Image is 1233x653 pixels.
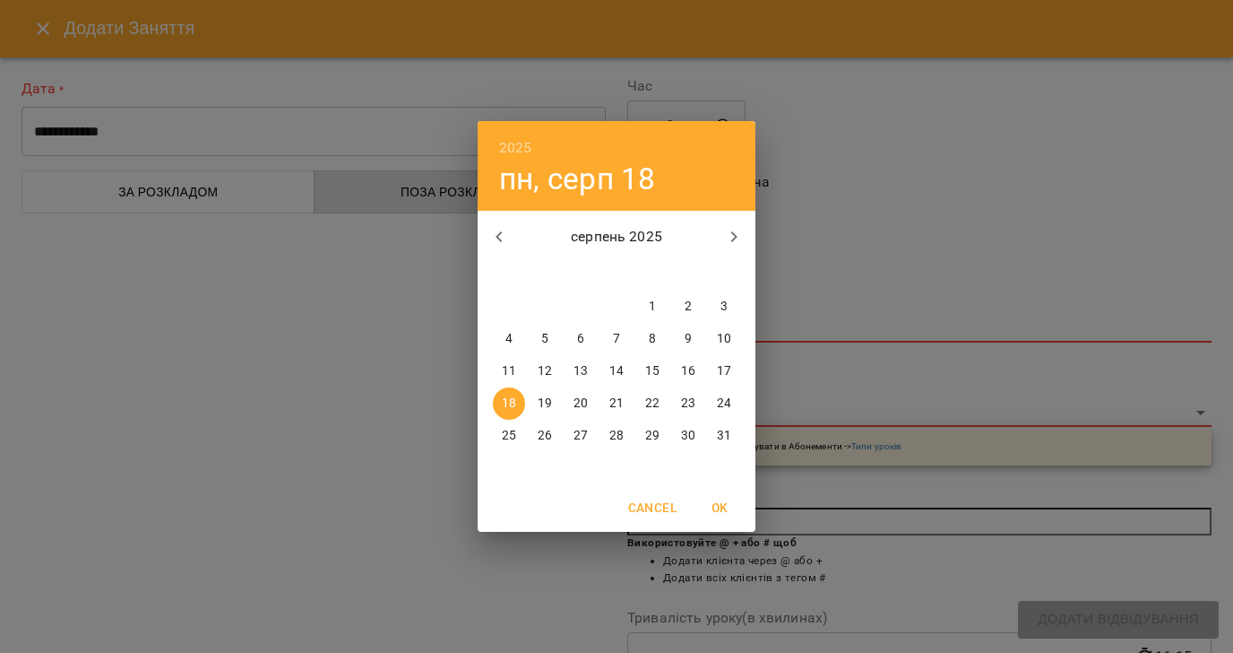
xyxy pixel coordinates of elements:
[672,291,704,323] button: 2
[672,323,704,355] button: 9
[708,420,740,452] button: 31
[529,387,561,420] button: 19
[565,355,597,387] button: 13
[636,420,668,452] button: 29
[720,298,728,316] p: 3
[672,387,704,420] button: 23
[672,355,704,387] button: 16
[502,395,516,413] p: 18
[621,492,684,524] button: Cancel
[708,291,740,323] button: 3
[685,298,692,316] p: 2
[685,330,692,348] p: 9
[565,420,597,452] button: 27
[708,323,740,355] button: 10
[538,362,552,380] p: 12
[577,330,584,348] p: 6
[691,492,748,524] button: OK
[649,330,656,348] p: 8
[493,264,525,282] span: пн
[521,226,713,248] p: серпень 2025
[499,161,656,197] button: пн, серп 18
[573,362,588,380] p: 13
[636,355,668,387] button: 15
[600,355,633,387] button: 14
[529,264,561,282] span: вт
[628,497,677,518] span: Cancel
[645,362,660,380] p: 15
[493,420,525,452] button: 25
[600,420,633,452] button: 28
[708,387,740,420] button: 24
[600,323,633,355] button: 7
[600,264,633,282] span: чт
[502,427,516,445] p: 25
[681,395,695,413] p: 23
[600,387,633,420] button: 21
[636,387,668,420] button: 22
[573,395,588,413] p: 20
[609,395,624,413] p: 21
[636,264,668,282] span: пт
[529,420,561,452] button: 26
[573,427,588,445] p: 27
[717,330,731,348] p: 10
[499,135,532,161] button: 2025
[565,323,597,355] button: 6
[538,395,552,413] p: 19
[717,427,731,445] p: 31
[529,355,561,387] button: 12
[698,497,741,518] span: OK
[636,323,668,355] button: 8
[708,355,740,387] button: 17
[717,362,731,380] p: 17
[681,362,695,380] p: 16
[493,323,525,355] button: 4
[717,395,731,413] p: 24
[609,427,624,445] p: 28
[565,387,597,420] button: 20
[493,387,525,420] button: 18
[505,330,513,348] p: 4
[613,330,620,348] p: 7
[565,264,597,282] span: ср
[649,298,656,316] p: 1
[502,362,516,380] p: 11
[681,427,695,445] p: 30
[493,355,525,387] button: 11
[529,323,561,355] button: 5
[609,362,624,380] p: 14
[636,291,668,323] button: 1
[672,420,704,452] button: 30
[708,264,740,282] span: нд
[538,427,552,445] p: 26
[645,427,660,445] p: 29
[645,395,660,413] p: 22
[541,330,548,348] p: 5
[672,264,704,282] span: сб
